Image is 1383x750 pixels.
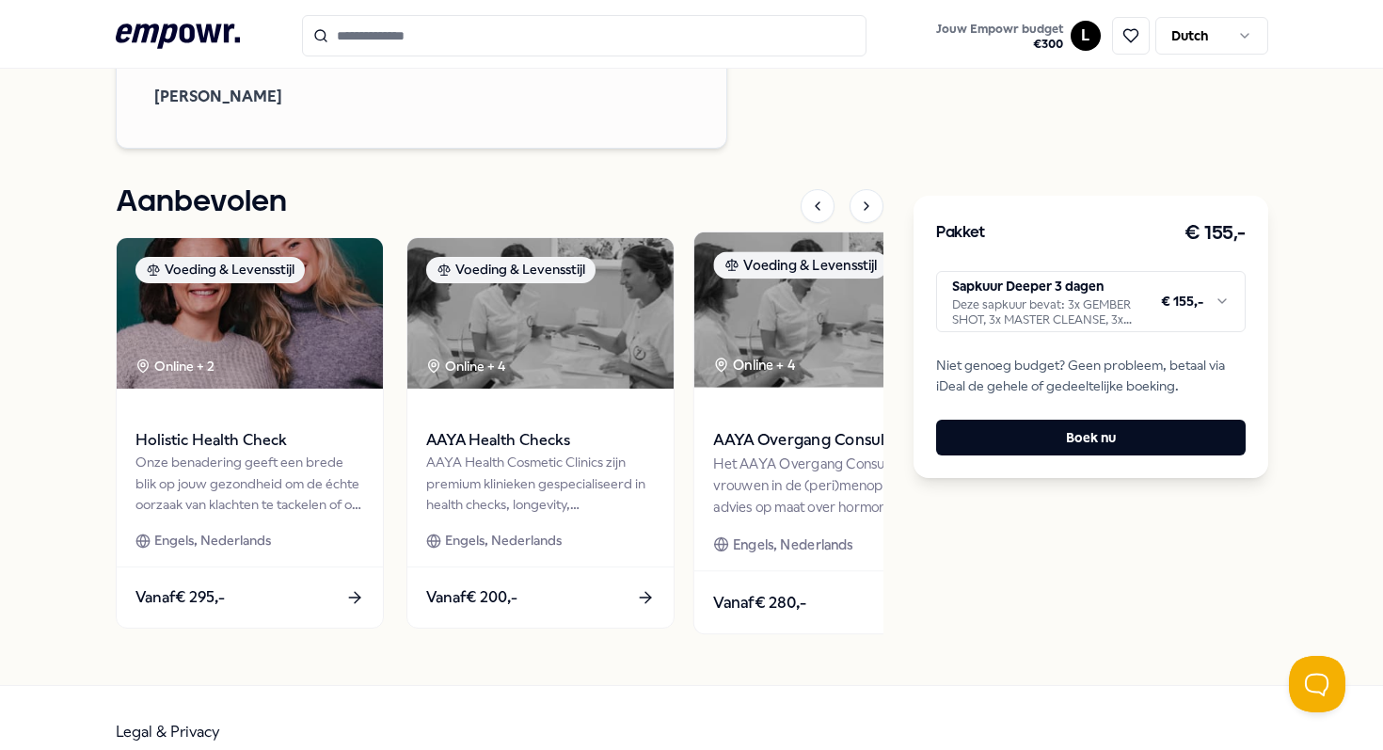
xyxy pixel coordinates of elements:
[426,452,655,515] div: AAYA Health Cosmetic Clinics zijn premium klinieken gespecialiseerd in health checks, longevity, ...
[135,452,364,515] div: Onze benadering geeft een brede blik op jouw gezondheid om de échte oorzaak van klachten te tacke...
[1071,21,1101,51] button: L
[693,231,967,387] img: package image
[936,22,1063,37] span: Jouw Empowr budget
[713,428,948,453] span: AAYA Overgang Consult Gynaecoloog
[135,257,305,283] div: Voeding & Levensstijl
[445,530,562,551] span: Engels, Nederlands
[154,530,271,551] span: Engels, Nederlands
[135,585,225,610] span: Vanaf € 295,-
[407,238,674,389] img: package image
[713,453,948,518] div: Het AAYA Overgang Consult helpt vrouwen in de (peri)menopauze met advies op maat over hormonen, m...
[302,15,866,56] input: Search for products, categories or subcategories
[426,257,596,283] div: Voeding & Levensstijl
[936,221,985,246] h3: Pakket
[116,179,287,226] h1: Aanbevolen
[936,355,1245,397] span: Niet genoeg budget? Geen probleem, betaal via iDeal de gehele of gedeeltelijke boeking.
[713,354,795,375] div: Online + 4
[426,428,655,453] span: AAYA Health Checks
[116,723,220,741] a: Legal & Privacy
[929,16,1071,56] a: Jouw Empowr budget€300
[692,231,969,634] a: package imageVoeding & LevensstijlOnline + 4AAYA Overgang Consult GynaecoloogHet AAYA Overgang Co...
[135,428,364,453] span: Holistic Health Check
[117,238,383,389] img: package image
[426,585,517,610] span: Vanaf € 200,-
[406,237,675,629] a: package imageVoeding & LevensstijlOnline + 4AAYA Health ChecksAAYA Health Cosmetic Clinics zijn p...
[154,84,689,110] span: [PERSON_NAME]
[1184,218,1246,248] h3: € 155,-
[116,237,384,629] a: package imageVoeding & LevensstijlOnline + 2Holistic Health CheckOnze benadering geeft een brede ...
[713,251,887,279] div: Voeding & Levensstijl
[936,420,1245,455] button: Boek nu
[732,534,852,555] span: Engels, Nederlands
[135,356,215,376] div: Online + 2
[426,356,505,376] div: Online + 4
[936,37,1063,52] span: € 300
[932,18,1067,56] button: Jouw Empowr budget€300
[713,590,806,614] span: Vanaf € 280,-
[1289,656,1345,712] iframe: Help Scout Beacon - Open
